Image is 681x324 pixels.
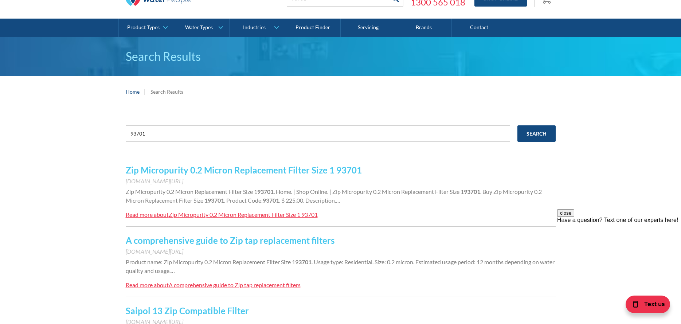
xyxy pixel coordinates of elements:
span: . Home. | Shop Online. | Zip Micropurity 0.2 Micron Replacement Filter Size 1 [274,188,464,195]
input: e.g. chilled water cooler [126,125,510,142]
a: Product Finder [285,19,341,37]
div: [DOMAIN_NAME][URL] [126,177,556,186]
iframe: podium webchat widget prompt [557,209,681,297]
h1: Search Results [126,48,556,65]
div: Water Types [185,24,213,31]
span: Product name: Zip Micropurity 0.2 Micron Replacement Filter Size 1 [126,258,295,265]
div: Industries [243,24,266,31]
strong: 93701 [295,258,312,265]
a: Brands [396,19,451,37]
span: … [336,197,340,204]
strong: 93701 [464,188,480,195]
div: Zip Micropurity 0.2 Micron Replacement Filter Size 1 93701 [169,211,318,218]
a: Water Types [174,19,229,37]
iframe: podium webchat widget bubble [608,288,681,324]
div: A comprehensive guide to Zip tap replacement filters [169,281,301,288]
span: . Buy Zip Micropurity 0.2 Micron Replacement Filter Size 1 [126,188,542,204]
span: . $ 225.00. Description. [279,197,336,204]
span: . Usage type: Residential. Size: 0.2 micron. Estimated usage period: 12 months depending on water... [126,258,555,274]
a: Saipol 13 Zip Compatible Filter [126,305,249,316]
span: Zip Micropurity 0.2 Micron Replacement Filter Size 1 [126,188,257,195]
span: … [171,267,175,274]
a: Home [126,88,140,95]
a: Read more aboutZip Micropurity 0.2 Micron Replacement Filter Size 1 93701 [126,210,318,219]
a: Zip Micropurity 0.2 Micron Replacement Filter Size 1 93701 [126,165,362,175]
a: Product Types [119,19,174,37]
div: [DOMAIN_NAME][URL] [126,247,556,256]
span: . Product Code: [224,197,263,204]
a: A comprehensive guide to Zip tap replacement filters [126,235,334,246]
a: Industries [230,19,285,37]
div: | [143,87,147,96]
strong: 93701 [208,197,224,204]
strong: 93701 [257,188,274,195]
div: Read more about [126,281,169,288]
a: Contact [452,19,507,37]
div: Search Results [150,88,183,95]
strong: 93701 [263,197,279,204]
a: Read more aboutA comprehensive guide to Zip tap replacement filters [126,281,301,289]
a: Servicing [341,19,396,37]
div: Product Types [127,24,160,31]
input: Search [517,125,556,142]
div: Read more about [126,211,169,218]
